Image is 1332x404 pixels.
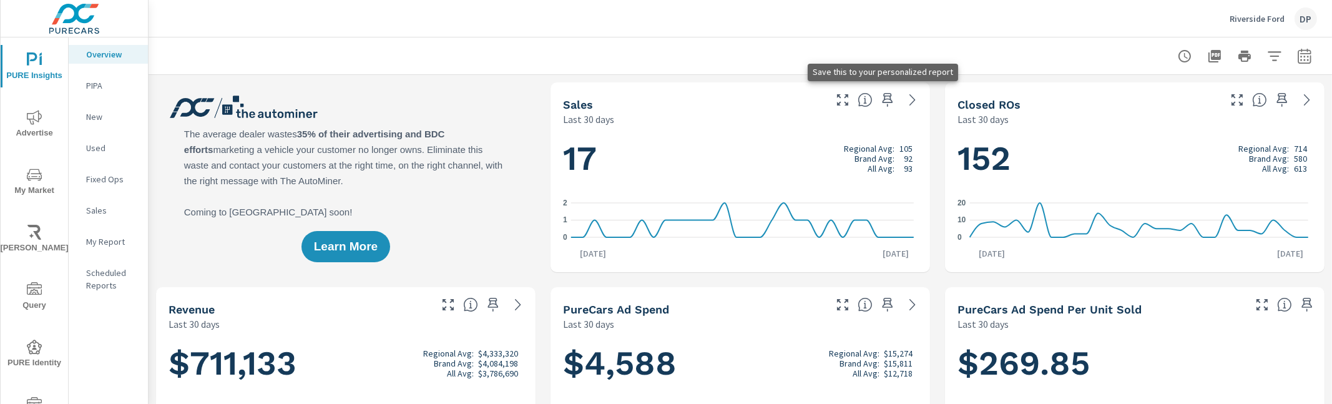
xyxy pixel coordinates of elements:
text: 2 [563,199,567,207]
p: [DATE] [1268,247,1312,260]
h5: Closed ROs [957,98,1021,111]
p: 714 [1294,144,1307,154]
span: Average cost of advertising per each vehicle sold at the dealer over the selected date range. The... [1277,297,1292,312]
span: [PERSON_NAME] [4,225,64,255]
p: $3,786,690 [478,368,518,378]
button: Make Fullscreen [833,90,853,110]
p: $4,084,198 [478,358,518,368]
div: Overview [69,45,148,64]
span: Save this to your personalized report [1272,90,1292,110]
p: $15,274 [884,348,913,358]
p: Scheduled Reports [86,267,138,292]
p: PIPA [86,79,138,92]
button: Make Fullscreen [1252,295,1272,315]
span: PURE Identity [4,340,64,370]
div: My Report [69,232,148,251]
p: Last 30 days [169,317,220,332]
h1: $711,133 [169,342,523,385]
div: Scheduled Reports [69,264,148,295]
h5: PureCars Ad Spend Per Unit Sold [957,303,1142,316]
p: All Avg: [853,368,879,378]
span: Number of Repair Orders Closed by the selected dealership group over the selected time range. [So... [1252,92,1267,107]
p: 105 [899,144,913,154]
text: 10 [957,216,966,225]
p: Last 30 days [957,112,1009,127]
p: $4,333,320 [478,348,518,358]
p: Regional Avg: [423,348,474,358]
p: All Avg: [447,368,474,378]
button: Learn More [301,231,390,262]
div: DP [1295,7,1317,30]
p: $15,811 [884,358,913,368]
button: Make Fullscreen [438,295,458,315]
p: All Avg: [868,164,894,174]
h1: 17 [563,137,918,180]
p: Brand Avg: [840,358,879,368]
p: Regional Avg: [829,348,879,358]
span: Advertise [4,110,64,140]
a: See more details in report [903,295,923,315]
div: Used [69,139,148,157]
p: Last 30 days [563,112,614,127]
h5: Sales [563,98,593,111]
p: Last 30 days [957,317,1009,332]
span: Save this to your personalized report [878,295,898,315]
p: 93 [904,164,913,174]
p: Brand Avg: [855,154,894,164]
h1: 152 [957,137,1312,180]
p: Used [86,142,138,154]
a: See more details in report [1297,90,1317,110]
span: My Market [4,167,64,198]
span: Total sales revenue over the selected date range. [Source: This data is sourced from the dealer’s... [463,297,478,312]
p: Regional Avg: [1238,144,1289,154]
span: PURE Insights [4,52,64,83]
span: Learn More [314,241,378,252]
div: PIPA [69,76,148,95]
button: Select Date Range [1292,44,1317,69]
h5: Revenue [169,303,215,316]
button: Make Fullscreen [833,295,853,315]
text: 0 [563,233,567,242]
p: Regional Avg: [844,144,894,154]
span: Save this to your personalized report [1297,295,1317,315]
p: [DATE] [970,247,1014,260]
p: New [86,111,138,123]
span: Save this to your personalized report [483,295,503,315]
p: [DATE] [874,247,918,260]
button: Apply Filters [1262,44,1287,69]
h5: PureCars Ad Spend [563,303,669,316]
p: Brand Avg: [434,358,474,368]
div: New [69,107,148,126]
text: 20 [957,199,966,207]
p: 580 [1294,154,1307,164]
p: Riverside Ford [1230,13,1285,24]
text: 1 [563,216,567,225]
p: $12,718 [884,368,913,378]
p: Fixed Ops [86,173,138,185]
p: 92 [904,154,913,164]
span: Number of vehicles sold by the dealership over the selected date range. [Source: This data is sou... [858,92,873,107]
p: All Avg: [1262,164,1289,174]
button: Make Fullscreen [1227,90,1247,110]
p: Brand Avg: [1249,154,1289,164]
p: Sales [86,204,138,217]
p: My Report [86,235,138,248]
text: 0 [957,233,962,242]
span: Total cost of media for all PureCars channels for the selected dealership group over the selected... [858,297,873,312]
a: See more details in report [903,90,923,110]
h1: $269.85 [957,342,1312,385]
div: Sales [69,201,148,220]
p: Overview [86,48,138,61]
p: 613 [1294,164,1307,174]
span: Query [4,282,64,313]
a: See more details in report [508,295,528,315]
button: "Export Report to PDF" [1202,44,1227,69]
p: Last 30 days [563,317,614,332]
h1: $4,588 [563,342,918,385]
button: Print Report [1232,44,1257,69]
div: Fixed Ops [69,170,148,189]
p: [DATE] [571,247,615,260]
